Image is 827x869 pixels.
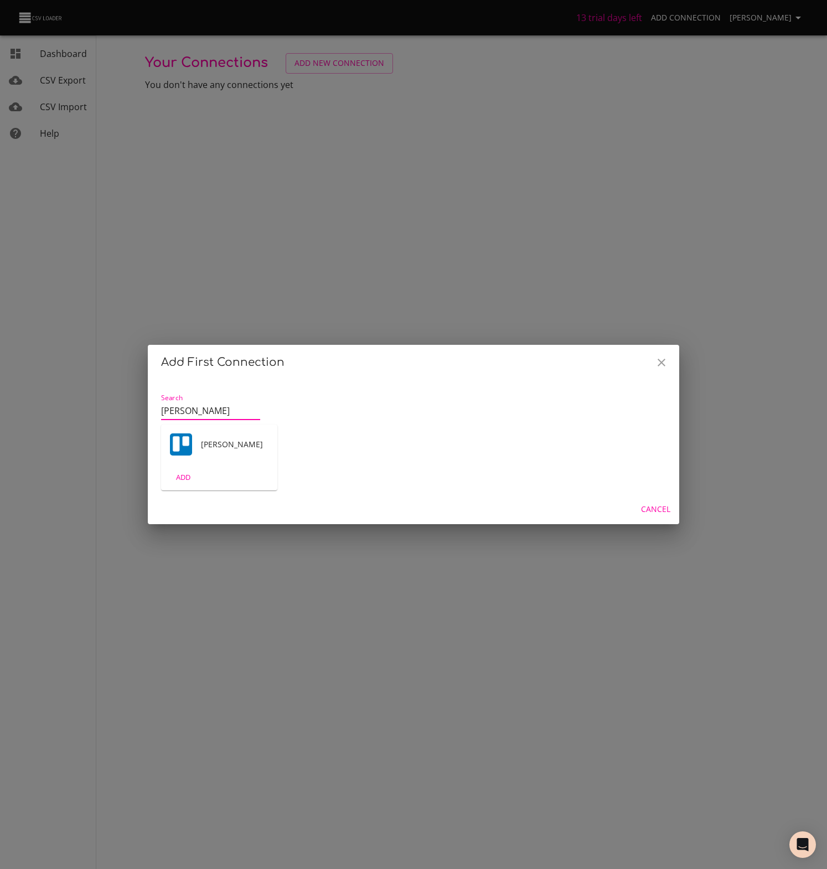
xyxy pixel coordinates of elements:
span: [PERSON_NAME] [201,439,268,450]
button: Cancel [637,499,675,520]
button: ADD [166,469,201,486]
div: Open Intercom Messenger [789,831,816,858]
div: Tool [170,433,192,456]
label: Search [161,395,183,401]
h2: Add First Connection [161,354,666,371]
span: Cancel [641,503,670,516]
button: Close [648,349,675,376]
img: Trello [170,433,192,456]
span: ADD [168,471,198,484]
